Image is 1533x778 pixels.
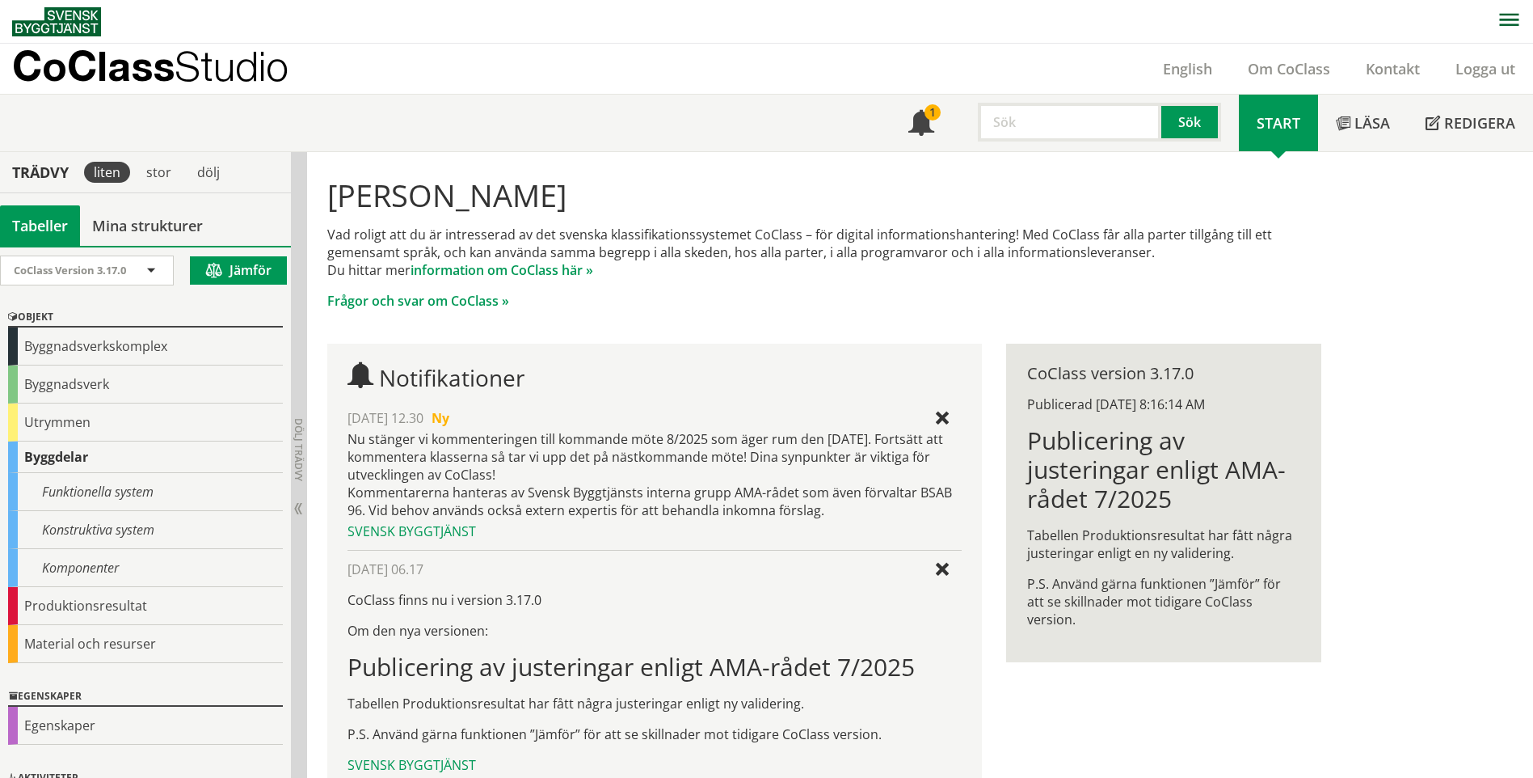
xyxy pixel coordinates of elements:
[432,409,449,427] span: Ny
[12,57,288,75] p: CoClass
[8,308,283,328] div: Objekt
[8,587,283,625] div: Produktionsresultat
[1318,95,1408,151] a: Läsa
[14,263,126,277] span: CoClass Version 3.17.0
[80,205,215,246] a: Mina strukturer
[84,162,130,183] div: liten
[347,725,961,743] p: P.S. Använd gärna funktionen ”Jämför” för att se skillnader mot tidigare CoClass version.
[347,756,961,774] div: Svensk Byggtjänst
[8,473,283,511] div: Funktionella system
[12,44,323,94] a: CoClassStudio
[347,560,423,578] span: [DATE] 06.17
[1027,365,1299,383] div: CoClass version 3.17.0
[1161,103,1221,142] button: Sök
[379,362,524,393] span: Notifikationer
[411,261,593,279] a: information om CoClass här »
[1239,95,1318,151] a: Start
[1348,59,1438,78] a: Kontakt
[1408,95,1533,151] a: Redigera
[190,256,287,285] button: Jämför
[1027,395,1299,413] div: Publicerad [DATE] 8:16:14 AM
[137,162,181,183] div: stor
[347,695,961,712] p: Tabellen Produktionsresultat har fått några justeringar enligt ny validering.
[327,226,1320,279] p: Vad roligt att du är intresserad av det svenska klassifikationssystemet CoClass – för digital inf...
[8,328,283,366] div: Byggnadsverkskomplex
[8,366,283,404] div: Byggnadsverk
[1438,59,1533,78] a: Logga ut
[1230,59,1348,78] a: Om CoClass
[8,625,283,663] div: Material och resurser
[924,104,941,121] div: 1
[891,95,952,151] a: 1
[347,522,961,540] div: Svensk Byggtjänst
[327,177,1320,213] h1: [PERSON_NAME]
[1257,113,1300,133] span: Start
[3,163,78,181] div: Trädvy
[12,7,101,36] img: Svensk Byggtjänst
[1027,426,1299,514] h1: Publicering av justeringar enligt AMA-rådet 7/2025
[327,292,509,310] a: Frågor och svar om CoClass »
[292,418,305,481] span: Dölj trädvy
[347,622,961,640] p: Om den nya versionen:
[187,162,230,183] div: dölj
[908,112,934,137] span: Notifikationer
[1444,113,1515,133] span: Redigera
[347,409,423,427] span: [DATE] 12.30
[8,549,283,587] div: Komponenter
[8,707,283,745] div: Egenskaper
[8,404,283,442] div: Utrymmen
[978,103,1161,142] input: Sök
[175,42,288,90] span: Studio
[347,591,961,609] p: CoClass finns nu i version 3.17.0
[8,442,283,473] div: Byggdelar
[1027,526,1299,562] p: Tabellen Produktionsresultat har fått några justeringar enligt en ny validering.
[1027,575,1299,628] p: P.S. Använd gärna funktionen ”Jämför” för att se skillnader mot tidigare CoClass version.
[1354,113,1390,133] span: Läsa
[8,511,283,549] div: Konstruktiva system
[347,653,961,682] h1: Publicering av justeringar enligt AMA-rådet 7/2025
[347,430,961,519] div: Nu stänger vi kommenteringen till kommande möte 8/2025 som äger rum den [DATE]. Fortsätt att komm...
[8,687,283,707] div: Egenskaper
[1145,59,1230,78] a: English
